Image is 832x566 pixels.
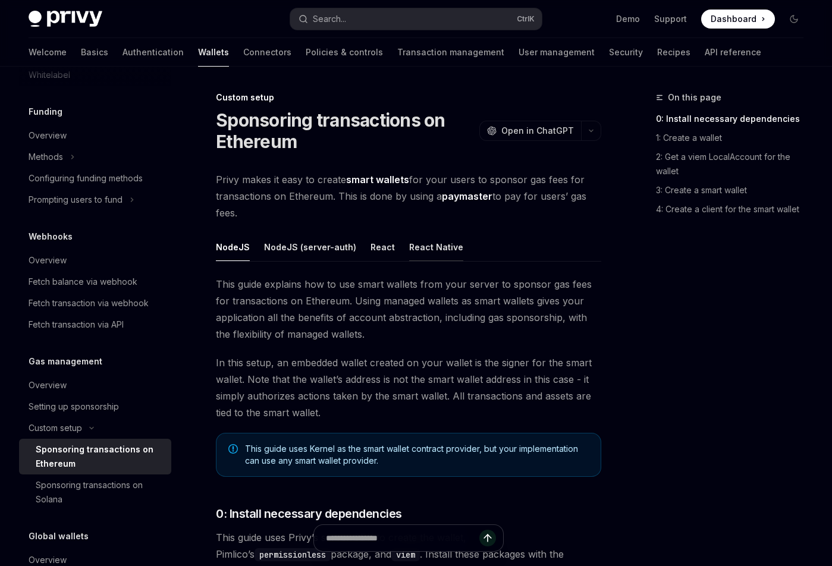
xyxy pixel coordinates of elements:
[216,505,402,522] span: 0: Install necessary dependencies
[656,128,813,147] a: 1: Create a wallet
[409,233,463,261] button: React Native
[479,121,581,141] button: Open in ChatGPT
[656,109,813,128] a: 0: Install necessary dependencies
[29,317,124,332] div: Fetch transaction via API
[245,443,589,467] span: This guide uses Kernel as the smart wallet contract provider, but your implementation can use any...
[216,109,475,152] h1: Sponsoring transactions on Ethereum
[264,233,356,261] button: NodeJS (server-auth)
[29,378,67,392] div: Overview
[19,314,171,335] a: Fetch transaction via API
[29,275,137,289] div: Fetch balance via webhook
[656,147,813,181] a: 2: Get a viem LocalAccount for the wallet
[29,171,143,185] div: Configuring funding methods
[290,8,542,30] button: Search...CtrlK
[198,38,229,67] a: Wallets
[19,396,171,417] a: Setting up sponsorship
[228,444,238,454] svg: Note
[501,125,574,137] span: Open in ChatGPT
[29,38,67,67] a: Welcome
[397,38,504,67] a: Transaction management
[29,150,63,164] div: Methods
[216,233,250,261] button: NodeJS
[346,174,409,185] strong: smart wallets
[216,276,601,342] span: This guide explains how to use smart wallets from your server to sponsor gas fees for transaction...
[616,13,640,25] a: Demo
[29,529,89,543] h5: Global wallets
[216,92,601,103] div: Custom setup
[19,250,171,271] a: Overview
[29,105,62,119] h5: Funding
[701,10,775,29] a: Dashboard
[19,439,171,474] a: Sponsoring transactions on Ethereum
[36,442,164,471] div: Sponsoring transactions on Ethereum
[442,190,492,203] a: paymaster
[29,354,102,369] h5: Gas management
[29,421,82,435] div: Custom setup
[609,38,643,67] a: Security
[711,13,756,25] span: Dashboard
[36,478,164,507] div: Sponsoring transactions on Solana
[668,90,721,105] span: On this page
[784,10,803,29] button: Toggle dark mode
[656,181,813,200] a: 3: Create a smart wallet
[306,38,383,67] a: Policies & controls
[81,38,108,67] a: Basics
[29,11,102,27] img: dark logo
[656,200,813,219] a: 4: Create a client for the smart wallet
[19,474,171,510] a: Sponsoring transactions on Solana
[19,375,171,396] a: Overview
[313,12,346,26] div: Search...
[19,125,171,146] a: Overview
[519,38,595,67] a: User management
[479,530,496,546] button: Send message
[216,171,601,221] span: Privy makes it easy to create for your users to sponsor gas fees for transactions on Ethereum. Th...
[243,38,291,67] a: Connectors
[29,296,149,310] div: Fetch transaction via webhook
[517,14,535,24] span: Ctrl K
[657,38,690,67] a: Recipes
[29,229,73,244] h5: Webhooks
[29,253,67,268] div: Overview
[705,38,761,67] a: API reference
[19,293,171,314] a: Fetch transaction via webhook
[216,354,601,421] span: In this setup, an embedded wallet created on your wallet is the signer for the smart wallet. Note...
[29,193,123,207] div: Prompting users to fund
[371,233,395,261] button: React
[29,128,67,143] div: Overview
[29,400,119,414] div: Setting up sponsorship
[19,168,171,189] a: Configuring funding methods
[654,13,687,25] a: Support
[123,38,184,67] a: Authentication
[19,271,171,293] a: Fetch balance via webhook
